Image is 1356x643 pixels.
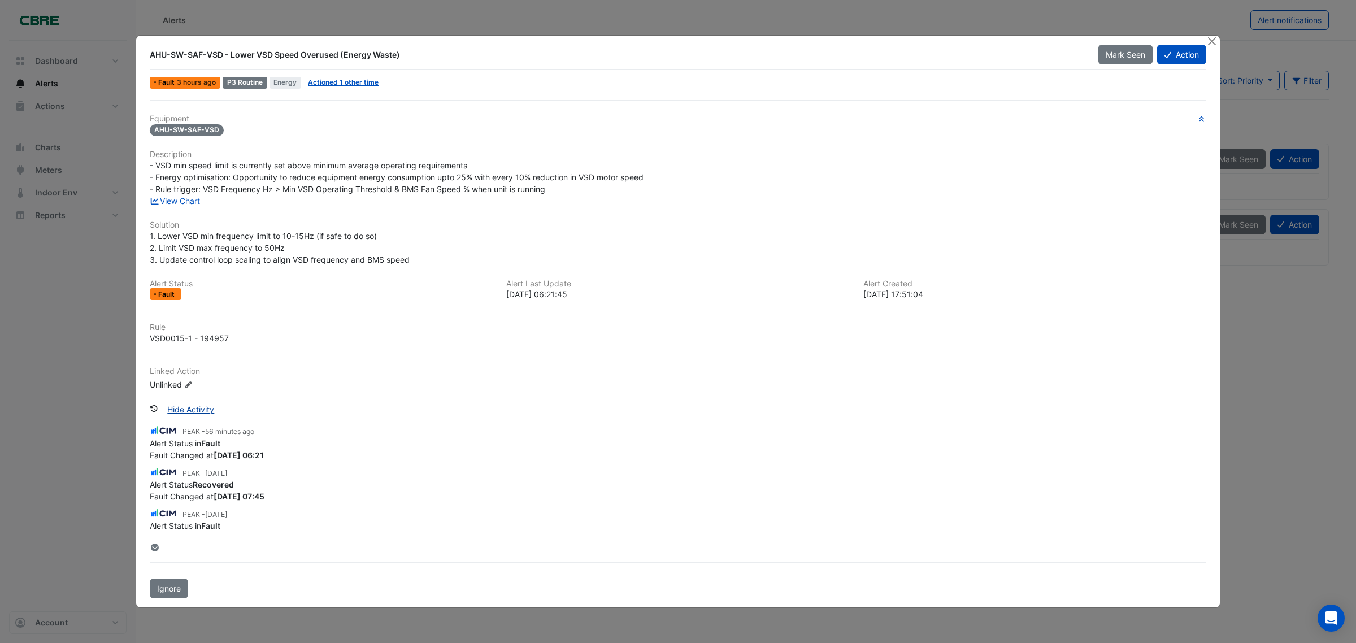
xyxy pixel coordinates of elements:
[177,78,216,86] span: Wed 17-Sep-2025 06:21 AEST
[150,323,1206,332] h6: Rule
[223,77,267,89] div: P3 Routine
[150,279,493,289] h6: Alert Status
[863,288,1206,300] div: [DATE] 17:51:04
[150,466,178,479] img: CIM
[150,492,264,501] span: Fault Changed at
[150,160,644,194] span: - VSD min speed limit is currently set above minimum average operating requirements - Energy opti...
[150,544,160,551] fa-layers: More
[150,367,1206,376] h6: Linked Action
[150,196,200,206] a: View Chart
[1318,605,1345,632] div: Open Intercom Messenger
[205,469,227,477] span: 2025-09-12 08:39:23
[1106,50,1145,59] span: Mark Seen
[157,584,181,593] span: Ignore
[201,521,220,531] strong: Fault
[184,381,193,389] fa-icon: Edit Linked Action
[150,480,234,489] span: Alert Status
[150,379,285,390] div: Unlinked
[150,114,1206,124] h6: Equipment
[158,79,177,86] span: Fault
[270,77,302,89] span: Energy
[214,492,264,501] strong: 2025-09-12 07:45:56
[150,579,188,598] button: Ignore
[150,521,220,531] span: Alert Status in
[182,510,227,520] small: PEAK -
[150,124,224,136] span: AHU-SW-SAF-VSD
[308,78,379,86] a: Actioned 1 other time
[158,291,177,298] span: Fault
[150,507,178,520] img: CIM
[506,288,849,300] div: [DATE] 06:21:45
[1157,45,1206,64] button: Action
[205,510,227,519] span: 2025-09-12 07:37:23
[150,231,410,264] span: 1. Lower VSD min frequency limit to 10-15Hz (if safe to do so) 2. Limit VSD max frequency to 50Hz...
[150,150,1206,159] h6: Description
[182,468,227,479] small: PEAK -
[214,450,264,460] strong: 2025-09-17 06:21:45
[201,438,220,448] strong: Fault
[150,49,1085,60] div: AHU-SW-SAF-VSD - Lower VSD Speed Overused (Energy Waste)
[193,480,234,489] strong: Recovered
[150,438,220,448] span: Alert Status in
[1206,36,1218,47] button: Close
[1098,45,1153,64] button: Mark Seen
[150,450,264,460] span: Fault Changed at
[863,279,1206,289] h6: Alert Created
[506,279,849,289] h6: Alert Last Update
[150,424,178,437] img: CIM
[182,427,254,437] small: PEAK -
[205,427,254,436] span: 2025-09-17 08:11:57
[160,399,221,419] button: Hide Activity
[150,220,1206,230] h6: Solution
[150,332,229,344] div: VSD0015-1 - 194957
